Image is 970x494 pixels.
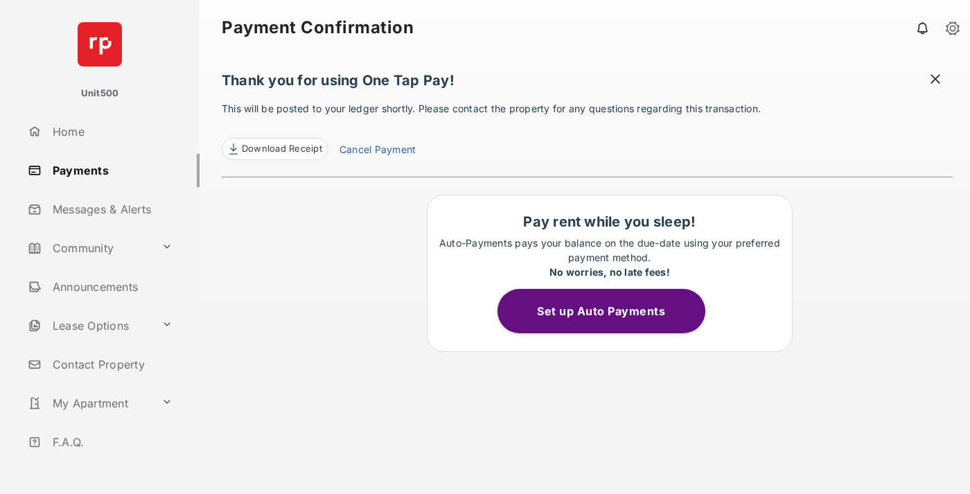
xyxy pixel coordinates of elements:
p: This will be posted to your ledger shortly. Please contact the property for any questions regardi... [222,101,953,160]
a: Contact Property [22,348,200,381]
h1: Pay rent while you sleep! [434,213,785,230]
a: Set up Auto Payments [497,304,722,318]
a: Lease Options [22,309,156,342]
button: Set up Auto Payments [497,289,705,333]
p: Auto-Payments pays your balance on the due-date using your preferred payment method. [434,236,785,279]
a: Announcements [22,270,200,303]
a: Home [22,115,200,148]
div: No worries, no late fees! [434,265,785,279]
a: Cancel Payment [339,142,416,160]
h1: Thank you for using One Tap Pay! [222,72,953,96]
a: My Apartment [22,387,156,420]
a: Payments [22,154,200,187]
img: svg+xml;base64,PHN2ZyB4bWxucz0iaHR0cDovL3d3dy53My5vcmcvMjAwMC9zdmciIHdpZHRoPSI2NCIgaGVpZ2h0PSI2NC... [78,22,122,67]
span: Download Receipt [242,142,322,156]
a: Community [22,231,156,265]
a: Messages & Alerts [22,193,200,226]
strong: Payment Confirmation [222,19,414,36]
a: Download Receipt [222,138,328,160]
p: Unit500 [81,87,119,100]
a: F.A.Q. [22,425,200,459]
